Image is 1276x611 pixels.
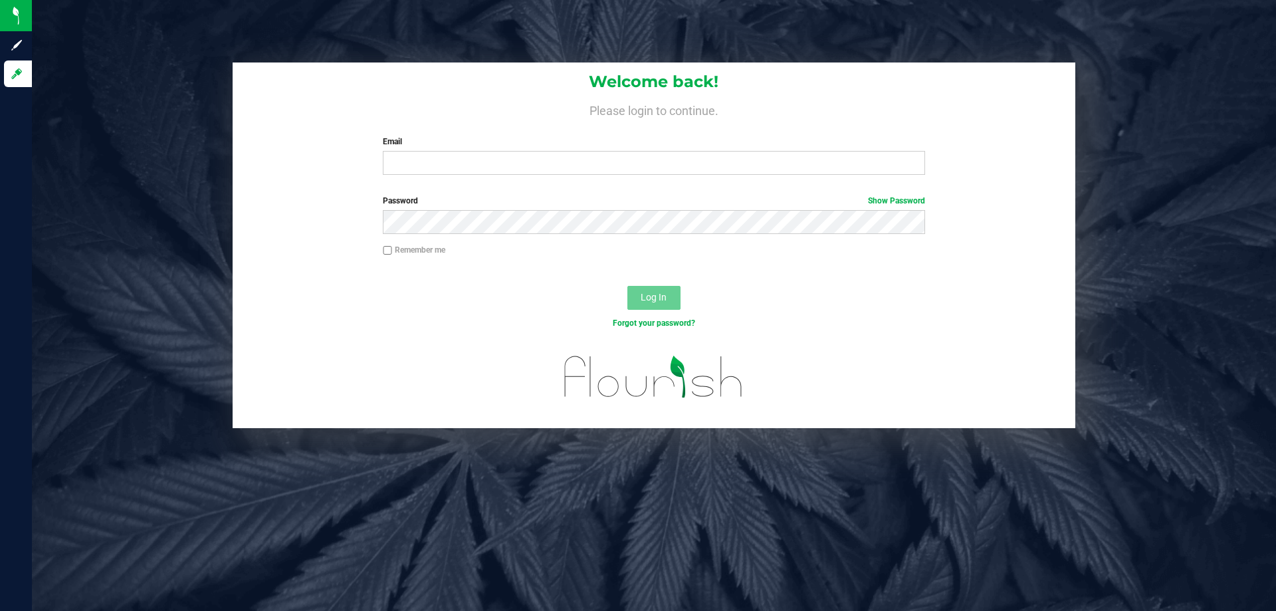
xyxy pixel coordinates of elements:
[383,136,924,148] label: Email
[627,286,681,310] button: Log In
[233,73,1075,90] h1: Welcome back!
[613,318,695,328] a: Forgot your password?
[641,292,667,303] span: Log In
[548,343,759,411] img: flourish_logo.svg
[233,101,1075,117] h4: Please login to continue.
[10,67,23,80] inline-svg: Log in
[383,196,418,205] span: Password
[10,39,23,52] inline-svg: Sign up
[383,246,392,255] input: Remember me
[868,196,925,205] a: Show Password
[383,244,445,256] label: Remember me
